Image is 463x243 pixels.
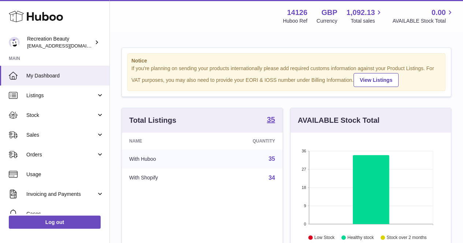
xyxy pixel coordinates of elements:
[302,149,306,153] text: 36
[26,92,96,99] span: Listings
[267,116,275,123] strong: 35
[304,222,306,226] text: 0
[26,112,96,119] span: Stock
[269,175,275,181] a: 34
[314,235,335,240] text: Low Stock
[26,171,104,178] span: Usage
[387,235,426,240] text: Stock over 2 months
[392,8,454,24] a: 0.00 AVAILABLE Stock Total
[392,18,454,24] span: AVAILABLE Stock Total
[354,73,399,87] a: View Listings
[9,216,101,229] a: Log out
[304,204,306,208] text: 9
[302,185,306,190] text: 18
[283,18,307,24] div: Huboo Ref
[131,65,441,87] div: If you're planning on sending your products internationally please add required customs informati...
[347,8,384,24] a: 1,092.13 Total sales
[131,57,441,64] strong: Notice
[208,133,282,149] th: Quantity
[347,8,375,18] span: 1,092.13
[351,18,383,24] span: Total sales
[267,116,275,125] a: 35
[122,168,208,187] td: With Shopify
[129,115,176,125] h3: Total Listings
[26,191,96,198] span: Invoicing and Payments
[9,37,20,48] img: barney@recreationbeauty.com
[26,151,96,158] span: Orders
[432,8,446,18] span: 0.00
[317,18,337,24] div: Currency
[27,43,108,49] span: [EMAIL_ADDRESS][DOMAIN_NAME]
[269,156,275,162] a: 35
[321,8,337,18] strong: GBP
[287,8,307,18] strong: 14126
[122,133,208,149] th: Name
[347,235,374,240] text: Healthy stock
[302,167,306,171] text: 27
[298,115,380,125] h3: AVAILABLE Stock Total
[26,210,104,217] span: Cases
[26,132,96,138] span: Sales
[27,35,93,49] div: Recreation Beauty
[122,149,208,168] td: With Huboo
[26,72,104,79] span: My Dashboard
